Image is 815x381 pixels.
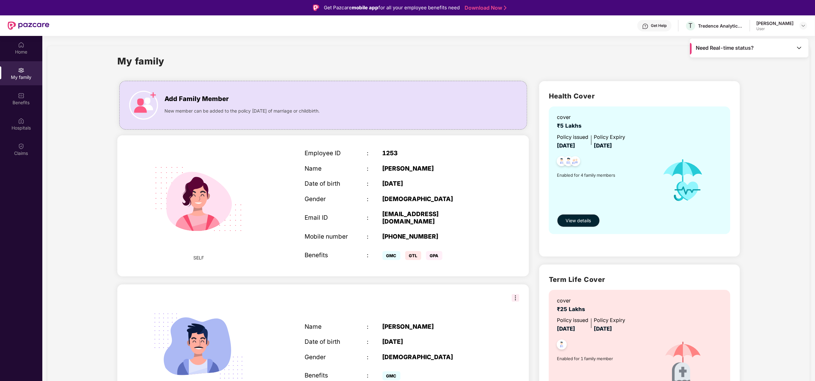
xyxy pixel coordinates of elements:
[367,252,382,259] div: :
[465,4,505,11] a: Download Now
[305,196,367,203] div: Gender
[382,371,400,380] span: GMC
[557,142,576,149] span: [DATE]
[426,251,442,260] span: GPA
[554,338,570,353] img: svg+xml;base64,PHN2ZyB4bWxucz0iaHR0cDovL3d3dy53My5vcmcvMjAwMC9zdmciIHdpZHRoPSI0OC45NDMiIGhlaWdodD...
[594,142,612,149] span: [DATE]
[757,20,794,26] div: [PERSON_NAME]
[305,180,367,187] div: Date of birth
[305,165,367,172] div: Name
[367,150,382,157] div: :
[698,23,743,29] div: Tredence Analytics Solutions Private Limited
[367,354,382,361] div: :
[18,118,24,124] img: svg+xml;base64,PHN2ZyBpZD0iSG9zcGl0YWxzIiB4bWxucz0iaHR0cDovL3d3dy53My5vcmcvMjAwMC9zdmciIHdpZHRoPS...
[382,165,491,172] div: [PERSON_NAME]
[654,150,712,211] img: icon
[512,294,519,302] img: svg+xml;base64,PHN2ZyB3aWR0aD0iMzIiIGhlaWdodD0iMzIiIHZpZXdCb3g9IjAgMCAzMiAzMiIgZmlsbD0ibm9uZSIgeG...
[129,91,158,120] img: icon
[164,94,229,104] span: Add Family Member
[557,114,585,122] div: cover
[689,22,693,30] span: T
[557,306,589,312] span: ₹25 Lakhs
[557,172,654,178] span: Enabled for 4 family members
[549,91,730,101] h2: Health Cover
[594,326,612,332] span: [DATE]
[18,143,24,149] img: svg+xml;base64,PHN2ZyBpZD0iQ2xhaW0iIHhtbG5zPSJodHRwOi8vd3d3LnczLm9yZy8yMDAwL3N2ZyIgd2lkdGg9IjIwIi...
[405,251,421,260] span: GTL
[696,45,754,51] span: Need Real-time status?
[164,107,320,114] span: New member can be added to the policy [DATE] of marriage or childbirth.
[557,297,589,305] div: cover
[305,372,367,379] div: Benefits
[566,217,591,224] span: View details
[305,338,367,345] div: Date of birth
[143,144,254,254] img: svg+xml;base64,PHN2ZyB4bWxucz0iaHR0cDovL3d3dy53My5vcmcvMjAwMC9zdmciIHdpZHRoPSIyMjQiIGhlaWdodD0iMT...
[18,67,24,73] img: svg+xml;base64,PHN2ZyB3aWR0aD0iMjAiIGhlaWdodD0iMjAiIHZpZXdCb3g9IjAgMCAyMCAyMCIgZmlsbD0ibm9uZSIgeG...
[382,211,491,225] div: [EMAIL_ADDRESS][DOMAIN_NAME]
[367,338,382,345] div: :
[561,154,576,170] img: svg+xml;base64,PHN2ZyB4bWxucz0iaHR0cDovL3d3dy53My5vcmcvMjAwMC9zdmciIHdpZHRoPSI0OC45NDMiIGhlaWdodD...
[594,317,626,325] div: Policy Expiry
[305,214,367,221] div: Email ID
[557,214,600,227] button: View details
[382,338,491,345] div: [DATE]
[757,26,794,31] div: User
[18,92,24,99] img: svg+xml;base64,PHN2ZyBpZD0iQmVuZWZpdHMiIHhtbG5zPSJodHRwOi8vd3d3LnczLm9yZy8yMDAwL3N2ZyIgd2lkdGg9Ij...
[642,23,649,30] img: svg+xml;base64,PHN2ZyBpZD0iSGVscC0zMngzMiIgeG1sbnM9Imh0dHA6Ly93d3cudzMub3JnLzIwMDAvc3ZnIiB3aWR0aD...
[504,4,507,11] img: Stroke
[801,23,806,28] img: svg+xml;base64,PHN2ZyBpZD0iRHJvcGRvd24tMzJ4MzIiIHhtbG5zPSJodHRwOi8vd3d3LnczLm9yZy8yMDAwL3N2ZyIgd2...
[117,54,164,68] h1: My family
[367,165,382,172] div: :
[324,4,460,12] div: Get Pazcare for all your employee benefits need
[367,196,382,203] div: :
[554,154,570,170] img: svg+xml;base64,PHN2ZyB4bWxucz0iaHR0cDovL3d3dy53My5vcmcvMjAwMC9zdmciIHdpZHRoPSI0OC45NDMiIGhlaWdodD...
[651,23,667,28] div: Get Help
[367,180,382,187] div: :
[382,251,400,260] span: GMC
[382,233,491,240] div: [PHONE_NUMBER]
[796,45,802,51] img: Toggle Icon
[8,21,49,30] img: New Pazcare Logo
[594,133,626,141] div: Policy Expiry
[549,274,730,285] h2: Term Life Cover
[557,326,576,332] span: [DATE]
[567,154,583,170] img: svg+xml;base64,PHN2ZyB4bWxucz0iaHR0cDovL3d3dy53My5vcmcvMjAwMC9zdmciIHdpZHRoPSI0OC45NDMiIGhlaWdodD...
[352,4,378,11] strong: mobile app
[382,180,491,187] div: [DATE]
[557,123,585,129] span: ₹5 Lakhs
[557,355,654,362] span: Enabled for 1 family member
[193,254,204,261] span: SELF
[305,323,367,330] div: Name
[18,42,24,48] img: svg+xml;base64,PHN2ZyBpZD0iSG9tZSIgeG1sbnM9Imh0dHA6Ly93d3cudzMub3JnLzIwMDAvc3ZnIiB3aWR0aD0iMjAiIG...
[557,317,589,325] div: Policy issued
[367,323,382,330] div: :
[305,354,367,361] div: Gender
[382,354,491,361] div: [DEMOGRAPHIC_DATA]
[305,233,367,240] div: Mobile number
[313,4,319,11] img: Logo
[367,372,382,379] div: :
[305,150,367,157] div: Employee ID
[382,323,491,330] div: [PERSON_NAME]
[382,150,491,157] div: 1253
[367,233,382,240] div: :
[557,133,589,141] div: Policy issued
[305,252,367,259] div: Benefits
[367,214,382,221] div: :
[382,196,491,203] div: [DEMOGRAPHIC_DATA]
